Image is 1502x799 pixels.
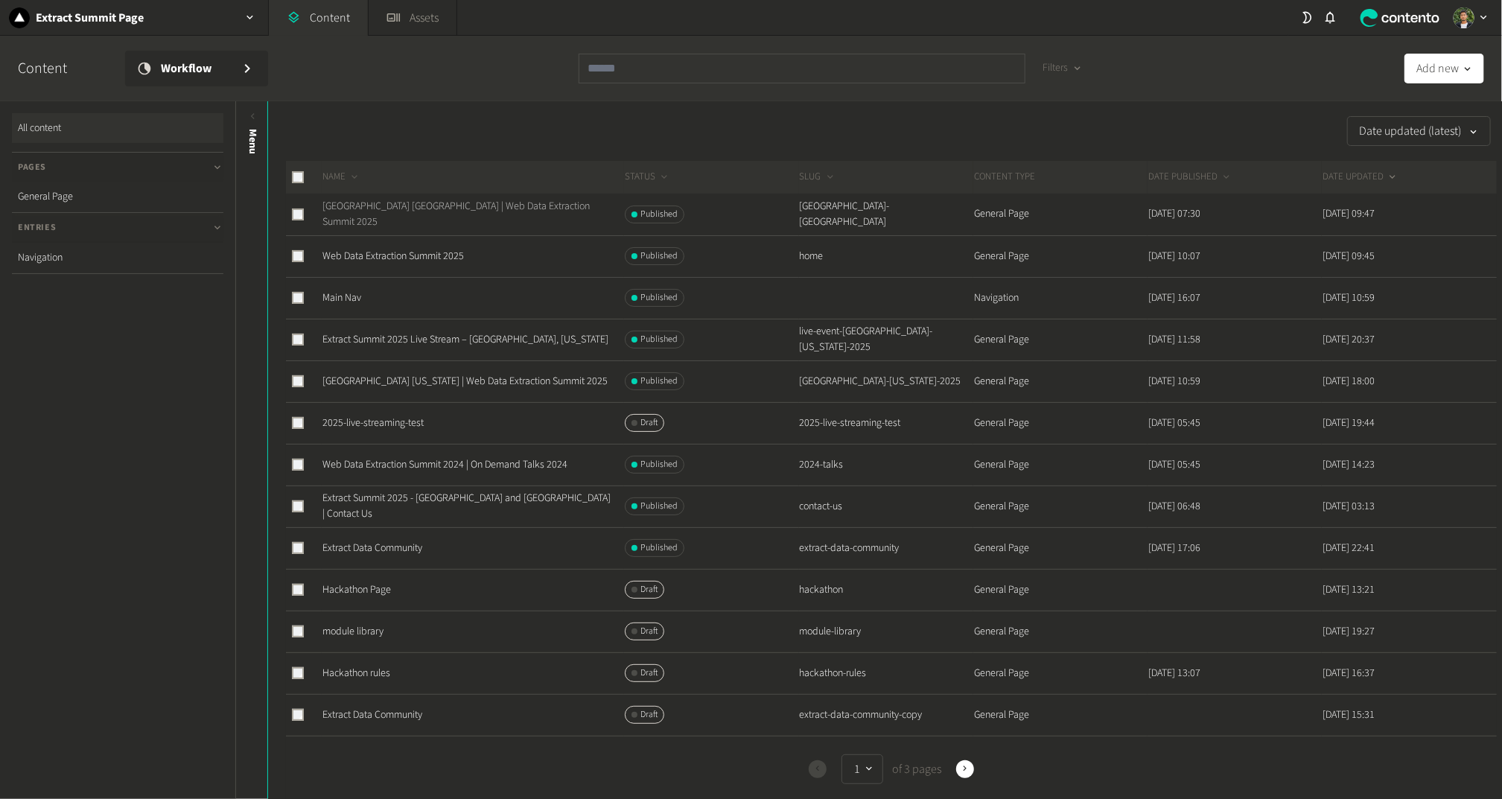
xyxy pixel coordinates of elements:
time: [DATE] 05:45 [1148,457,1200,472]
button: STATUS [625,170,670,185]
a: Extract Data Community [322,541,422,556]
td: contact-us [799,486,973,527]
td: live-event-[GEOGRAPHIC_DATA]-[US_STATE]-2025 [799,319,973,360]
span: Pages [18,161,46,174]
span: Published [640,291,678,305]
td: hackathon [799,569,973,611]
span: Draft [640,625,658,638]
td: General Page [973,486,1148,527]
td: General Page [973,527,1148,569]
td: hackathon-rules [799,652,973,694]
td: General Page [973,194,1148,235]
td: General Page [973,402,1148,444]
img: Arnold Alexander [1454,7,1474,28]
a: 2025-live-streaming-test [322,416,424,430]
time: [DATE] 16:37 [1323,666,1375,681]
td: General Page [973,319,1148,360]
button: DATE UPDATED [1323,170,1398,185]
span: Draft [640,583,658,596]
a: Web Data Extraction Summit 2024 | On Demand Talks 2024 [322,457,567,472]
th: CONTENT TYPE [973,161,1148,194]
td: 2024-talks [799,444,973,486]
td: General Page [973,652,1148,694]
a: Hackathon Page [322,582,391,597]
a: Hackathon rules [322,666,390,681]
time: [DATE] 10:59 [1148,374,1200,389]
td: General Page [973,694,1148,736]
span: Published [640,208,678,221]
td: [GEOGRAPHIC_DATA]-[US_STATE]-2025 [799,360,973,402]
span: Published [640,249,678,263]
a: Extract Summit 2025 Live Stream – [GEOGRAPHIC_DATA], [US_STATE] [322,332,608,347]
a: Web Data Extraction Summit 2025 [322,249,464,264]
a: Navigation [12,243,223,273]
button: Add new [1404,54,1484,83]
td: extract-data-community-copy [799,694,973,736]
span: Published [640,500,678,513]
img: Extract Summit Page [9,7,30,28]
td: General Page [973,444,1148,486]
time: [DATE] 13:07 [1148,666,1200,681]
a: Extract Data Community [322,707,422,722]
time: [DATE] 17:06 [1148,541,1200,556]
td: General Page [973,360,1148,402]
td: home [799,235,973,277]
time: [DATE] 22:41 [1323,541,1375,556]
button: Date updated (latest) [1347,116,1491,146]
time: [DATE] 16:07 [1148,290,1200,305]
button: DATE PUBLISHED [1148,170,1232,185]
button: Filters [1031,54,1095,83]
time: [DATE] 03:13 [1323,499,1375,514]
span: Menu [245,129,261,154]
span: Published [640,375,678,388]
td: Navigation [973,277,1148,319]
td: General Page [973,235,1148,277]
a: All content [12,113,223,143]
td: module-library [799,611,973,652]
time: [DATE] 05:45 [1148,416,1200,430]
time: [DATE] 13:21 [1323,582,1375,597]
td: local-chapter-[GEOGRAPHIC_DATA]-[GEOGRAPHIC_DATA] [799,736,973,777]
a: Extract Summit 2025 - [GEOGRAPHIC_DATA] and [GEOGRAPHIC_DATA] | Contact Us [322,491,611,521]
a: [GEOGRAPHIC_DATA] [US_STATE] | Web Data Extraction Summit 2025 [322,374,608,389]
span: Published [640,333,678,346]
td: [GEOGRAPHIC_DATA]-[GEOGRAPHIC_DATA] [799,194,973,235]
td: General Page [973,569,1148,611]
time: [DATE] 19:44 [1323,416,1375,430]
time: [DATE] 09:47 [1323,206,1375,221]
span: Filters [1043,60,1069,76]
span: Draft [640,708,658,722]
time: [DATE] 18:00 [1323,374,1375,389]
td: General Page [973,736,1148,777]
span: of 3 pages [889,760,941,778]
span: Draft [640,416,658,430]
td: General Page [973,611,1148,652]
span: Entries [18,221,56,235]
time: [DATE] 20:37 [1323,332,1375,347]
h2: Content [18,57,101,80]
button: 1 [841,754,883,784]
button: NAME [322,170,360,185]
a: module library [322,624,384,639]
td: 2025-live-streaming-test [799,402,973,444]
span: Published [640,458,678,471]
td: extract-data-community [799,527,973,569]
time: [DATE] 07:30 [1148,206,1200,221]
time: [DATE] 11:58 [1148,332,1200,347]
h2: Extract Summit Page [36,9,144,27]
time: [DATE] 10:07 [1148,249,1200,264]
span: Published [640,541,678,555]
span: Workflow [161,60,229,77]
time: [DATE] 06:48 [1148,499,1200,514]
a: Main Nav [322,290,361,305]
a: General Page [12,182,223,211]
span: Draft [640,666,658,680]
time: [DATE] 19:27 [1323,624,1375,639]
time: [DATE] 09:45 [1323,249,1375,264]
button: SLUG [800,170,836,185]
a: [GEOGRAPHIC_DATA] [GEOGRAPHIC_DATA] | Web Data Extraction Summit 2025 [322,199,590,229]
time: [DATE] 14:23 [1323,457,1375,472]
time: [DATE] 15:31 [1323,707,1375,722]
